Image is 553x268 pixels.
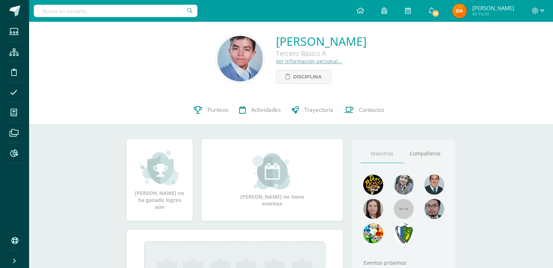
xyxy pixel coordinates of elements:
img: 67c3d6f6ad1c930a517675cdc903f95f.png [363,199,383,219]
img: 393bd64490ab1fc2efd7b64911f3dc56.png [217,36,263,81]
img: achievement_small.png [140,150,180,186]
img: 82a5943632aca8211823fb2e9800a6c1.png [452,4,467,18]
a: Actividades [234,96,286,125]
span: Contactos [359,106,384,114]
img: event_small.png [252,153,292,190]
span: [PERSON_NAME] [472,4,514,12]
img: a43eca2235894a1cc1b3d6ce2f11d98a.png [363,223,383,243]
img: 45bd7986b8947ad7e5894cbc9b781108.png [394,175,414,195]
input: Busca un usuario... [34,5,197,17]
span: 10 [432,9,440,17]
span: Punteos [208,106,228,114]
span: Disciplina [293,70,322,84]
a: Contactos [339,96,390,125]
div: [PERSON_NAME] no ha ganado logros aún [134,150,185,210]
span: Trayectoria [304,106,333,114]
a: Disciplina [276,70,331,84]
img: 6e7c8ff660ca3d407ab6d57b0593547c.png [394,223,414,243]
div: Tercero Básico A [276,49,366,58]
span: Actividades [251,106,281,114]
a: [PERSON_NAME] [276,33,366,49]
span: Mi Perfil [472,11,514,17]
a: Ver información personal... [276,58,342,65]
img: eec80b72a0218df6e1b0c014193c2b59.png [424,175,444,195]
div: Eventos próximos [361,259,446,266]
div: [PERSON_NAME] no tiene eventos [236,153,309,207]
a: Trayectoria [286,96,339,125]
a: Maestros [361,145,404,163]
img: d0e54f245e8330cebada5b5b95708334.png [424,199,444,219]
a: Punteos [188,96,234,125]
img: 55x55 [394,199,414,219]
img: 29fc2a48271e3f3676cb2cb292ff2552.png [363,175,383,195]
a: Compañeros [404,145,446,163]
